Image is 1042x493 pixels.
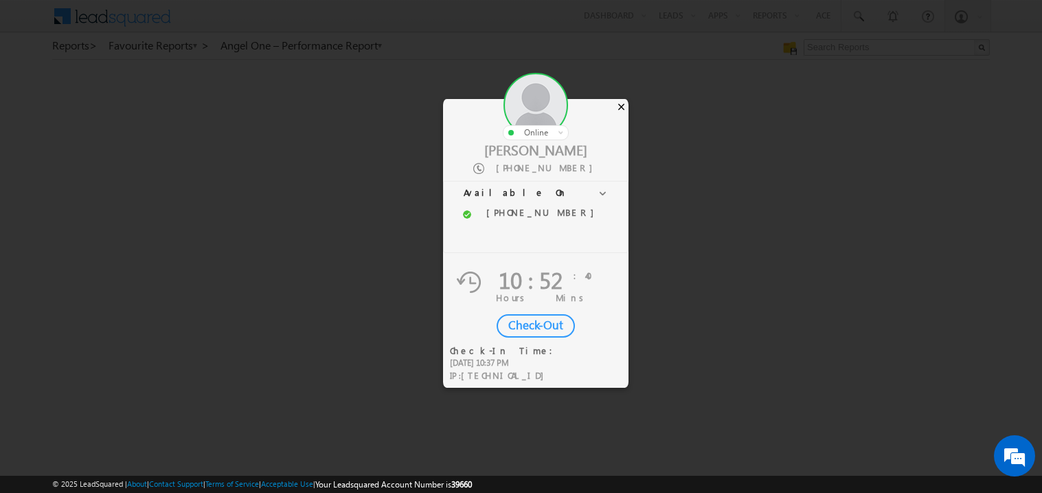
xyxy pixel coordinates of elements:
[261,479,313,488] a: Acceptable Use
[524,127,548,138] span: online
[614,99,628,114] div: ×
[497,314,575,338] div: Check-Out
[556,292,589,303] span: Mins
[496,292,530,303] span: Hours
[574,270,601,281] span: :40
[52,478,472,491] span: © 2025 LeadSquared | | | | |
[461,369,551,381] span: [TECHNICAL_ID]
[443,181,628,206] h3: Available On
[499,264,563,295] span: 10 : 52
[450,344,561,357] div: Check-In Time:
[496,162,600,173] span: [PHONE_NUMBER]
[149,479,203,488] a: Contact Support
[205,479,259,488] a: Terms of Service
[443,140,628,158] div: [PERSON_NAME]
[450,357,561,369] div: [DATE] 10:37 PM
[127,479,147,488] a: About
[450,369,561,382] div: IP :
[315,479,472,490] span: Your Leadsquared Account Number is
[451,479,472,490] span: 39660
[484,207,602,219] div: [PHONE_NUMBER]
